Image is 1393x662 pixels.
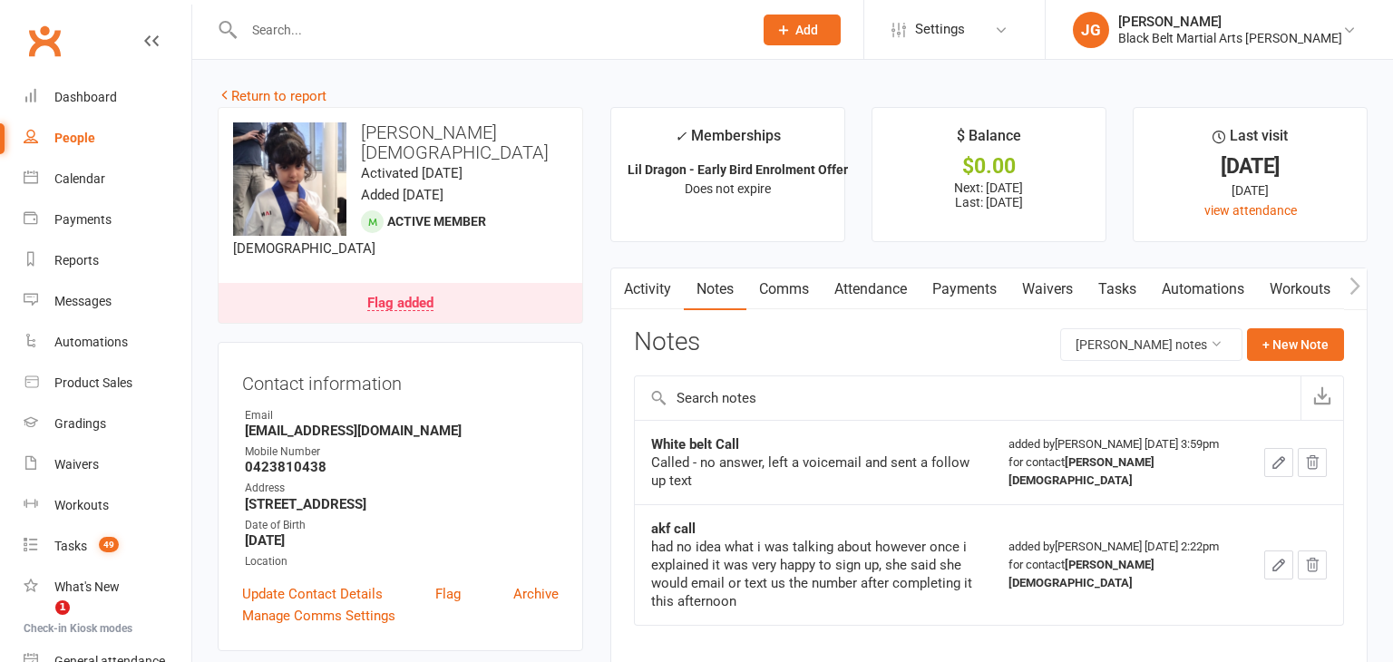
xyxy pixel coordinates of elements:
div: Mobile Number [245,443,559,461]
div: JG [1073,12,1109,48]
a: Activity [611,268,684,310]
a: Messages [24,281,191,322]
strong: 0423810438 [245,459,559,475]
a: Reports [24,240,191,281]
h3: Notes [634,328,700,361]
span: 1 [55,600,70,615]
span: Active member [387,214,486,229]
time: Added [DATE] [361,187,443,203]
div: Flag added [367,297,433,311]
span: Add [795,23,818,37]
a: Automations [24,322,191,363]
img: image1755323606.png [233,122,346,236]
div: Address [245,480,559,497]
a: Archive [513,583,559,605]
div: [PERSON_NAME] [1118,14,1342,30]
span: Settings [915,9,965,50]
div: [DATE] [1150,157,1350,176]
p: Next: [DATE] Last: [DATE] [889,180,1089,209]
a: Tasks [1086,268,1149,310]
div: $0.00 [889,157,1089,176]
strong: akf call [651,521,696,537]
strong: Lil Dragon - Early Bird Enrolment Offer [628,162,848,177]
a: Clubworx [22,18,67,63]
a: Automations [1149,268,1257,310]
button: [PERSON_NAME] notes [1060,328,1242,361]
strong: [EMAIL_ADDRESS][DOMAIN_NAME] [245,423,559,439]
a: Workouts [1257,268,1343,310]
div: $ Balance [957,124,1021,157]
h3: [PERSON_NAME][DEMOGRAPHIC_DATA] [233,122,568,162]
div: Gradings [54,416,106,431]
a: Waivers [1009,268,1086,310]
i: ✓ [675,128,687,145]
a: What's New [24,567,191,608]
div: People [54,131,95,145]
a: Payments [24,200,191,240]
div: Automations [54,335,128,349]
time: Activated [DATE] [361,165,463,181]
a: Gradings [24,404,191,444]
div: Workouts [54,498,109,512]
a: Waivers [24,444,191,485]
strong: [PERSON_NAME][DEMOGRAPHIC_DATA] [1008,558,1154,589]
a: People [24,118,191,159]
div: What's New [54,579,120,594]
strong: [DATE] [245,532,559,549]
span: [DEMOGRAPHIC_DATA] [233,240,375,257]
div: [DATE] [1150,180,1350,200]
a: view attendance [1204,203,1297,218]
div: Calendar [54,171,105,186]
div: had no idea what i was talking about however once i explained it was very happy to sign up, she s... [651,538,976,610]
strong: White belt Call [651,436,739,453]
div: Location [245,553,559,570]
a: Update Contact Details [242,583,383,605]
a: Return to report [218,88,326,104]
div: Last visit [1213,124,1288,157]
a: Manage Comms Settings [242,605,395,627]
div: Product Sales [54,375,132,390]
a: Product Sales [24,363,191,404]
div: Waivers [54,457,99,472]
a: Comms [746,268,822,310]
a: Tasks 49 [24,526,191,567]
span: 49 [99,537,119,552]
a: Notes [684,268,746,310]
strong: [STREET_ADDRESS] [245,496,559,512]
button: Add [764,15,841,45]
span: Does not expire [685,181,771,196]
div: Messages [54,294,112,308]
div: Email [245,407,559,424]
div: Reports [54,253,99,268]
div: added by [PERSON_NAME] [DATE] 3:59pm [1008,435,1232,490]
iframe: Intercom live chat [18,600,62,644]
div: for contact [1008,556,1232,592]
div: Tasks [54,539,87,553]
div: Date of Birth [245,517,559,534]
a: Flag [435,583,461,605]
h3: Contact information [242,366,559,394]
div: Called - no answer, left a voicemail and sent a follow up text [651,453,976,490]
a: Payments [920,268,1009,310]
input: Search notes [635,376,1300,420]
a: Workouts [24,485,191,526]
a: Attendance [822,268,920,310]
div: Memberships [675,124,781,158]
button: + New Note [1247,328,1344,361]
input: Search... [239,17,740,43]
div: Black Belt Martial Arts [PERSON_NAME] [1118,30,1342,46]
div: Payments [54,212,112,227]
a: Dashboard [24,77,191,118]
div: for contact [1008,453,1232,490]
div: Dashboard [54,90,117,104]
strong: [PERSON_NAME][DEMOGRAPHIC_DATA] [1008,455,1154,487]
a: Calendar [24,159,191,200]
div: added by [PERSON_NAME] [DATE] 2:22pm [1008,538,1232,592]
